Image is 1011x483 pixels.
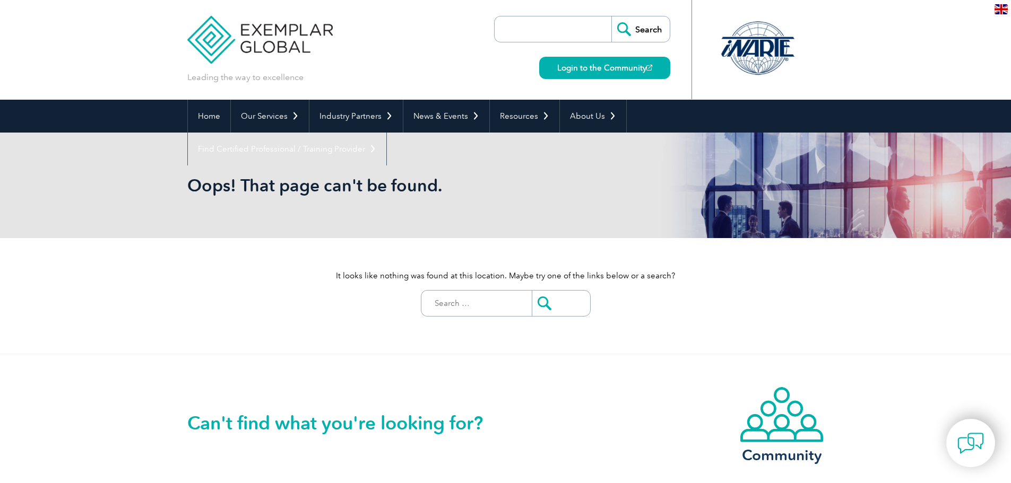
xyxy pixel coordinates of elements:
h3: Community [739,449,824,462]
img: icon-community.webp [739,386,824,443]
p: Leading the way to excellence [187,72,304,83]
img: en [995,4,1008,14]
img: contact-chat.png [957,430,984,456]
h2: Can't find what you're looking for? [187,415,506,432]
a: Find Certified Professional / Training Provider [188,133,386,165]
a: Community [739,386,824,462]
img: open_square.png [646,65,652,71]
h1: Oops! That page can't be found. [187,175,595,196]
input: Submit [532,291,590,316]
a: Our Services [231,100,309,133]
a: News & Events [403,100,489,133]
a: Home [188,100,230,133]
p: It looks like nothing was found at this location. Maybe try one of the links below or a search? [187,270,824,282]
a: Login to the Community [539,57,670,79]
a: Resources [490,100,559,133]
a: About Us [560,100,626,133]
a: Industry Partners [309,100,403,133]
input: Search [611,16,670,42]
